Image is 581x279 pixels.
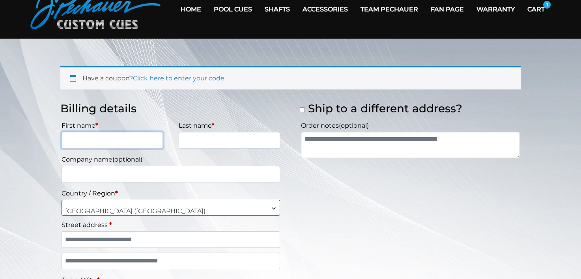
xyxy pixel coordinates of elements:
[60,102,282,115] h3: Billing details
[301,119,520,132] label: Order notes
[62,187,280,200] label: Country / Region
[62,200,280,222] span: United States (US)
[179,119,280,132] label: Last name
[62,153,280,166] label: Company name
[300,107,305,112] input: Ship to a different address?
[62,119,163,132] label: First name
[112,156,142,163] span: (optional)
[62,219,280,231] label: Street address
[339,122,369,129] span: (optional)
[133,74,224,82] a: Enter your coupon code
[308,102,462,115] span: Ship to a different address?
[62,200,280,216] span: Country / Region
[60,66,521,89] div: Have a coupon?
